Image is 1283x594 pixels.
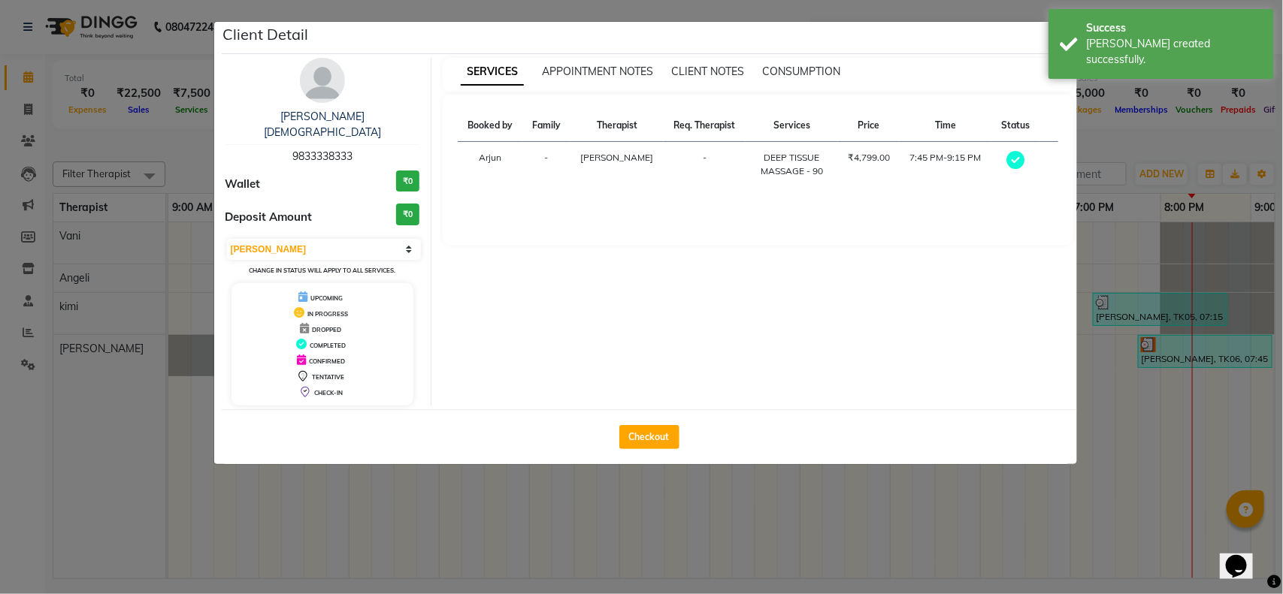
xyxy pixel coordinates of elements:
[223,23,309,46] h5: Client Detail
[396,170,419,192] h3: ₹0
[755,151,829,178] div: DEEP TISSUE MASSAGE - 90
[900,142,991,188] td: 7:45 PM-9:15 PM
[458,110,522,142] th: Booked by
[619,425,679,449] button: Checkout
[310,342,346,349] span: COMPLETED
[461,59,524,86] span: SERVICES
[746,110,838,142] th: Services
[991,110,1039,142] th: Status
[314,389,343,397] span: CHECK-IN
[1086,36,1263,68] div: Bill created successfully.
[225,209,313,226] span: Deposit Amount
[458,142,522,188] td: Arjun
[1086,20,1263,36] div: Success
[396,204,419,225] h3: ₹0
[300,58,345,103] img: avatar
[570,110,664,142] th: Therapist
[249,267,395,274] small: Change in status will apply to all services.
[542,65,653,78] span: APPOINTMENT NOTES
[522,142,570,188] td: -
[264,110,381,139] a: [PERSON_NAME][DEMOGRAPHIC_DATA]
[838,110,900,142] th: Price
[847,151,891,164] div: ₹4,799.00
[307,310,348,318] span: IN PROGRESS
[312,326,341,333] span: DROPPED
[309,357,345,365] span: CONFIRMED
[292,149,353,163] span: 9833338333
[312,373,344,381] span: TENTATIVE
[900,110,991,142] th: Time
[225,176,261,193] span: Wallet
[664,110,746,142] th: Req. Therapist
[522,110,570,142] th: Family
[671,65,744,78] span: CLIENT NOTES
[762,65,840,78] span: CONSUMPTION
[1220,534,1268,579] iframe: chat widget
[580,152,653,163] span: [PERSON_NAME]
[664,142,746,188] td: -
[310,294,343,302] span: UPCOMING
